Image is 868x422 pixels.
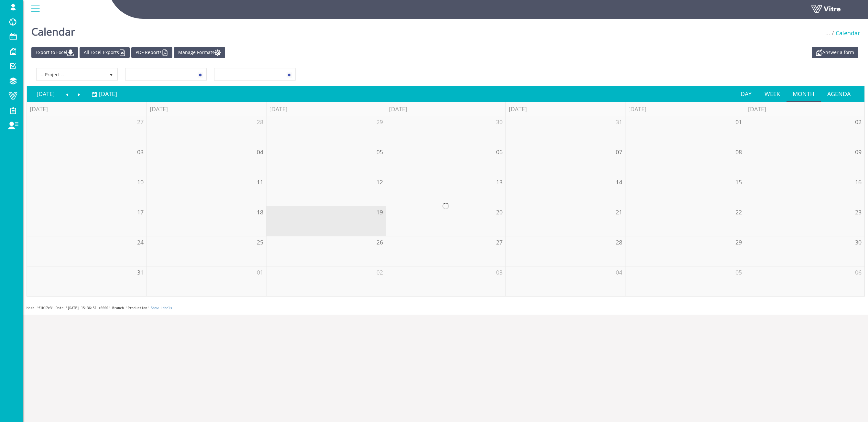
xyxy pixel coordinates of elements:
img: cal_settings.png [214,49,221,56]
span: select [283,69,295,80]
th: [DATE] [146,102,266,116]
h1: Calendar [31,16,75,44]
span: select [194,69,206,80]
span: select [105,69,117,80]
img: cal_download.png [67,49,74,56]
a: Export to Excel [31,47,78,58]
a: Show Labels [151,306,172,310]
li: Calendar [830,29,860,38]
span: -- Project -- [37,69,105,80]
a: Manage Formats [174,47,225,58]
span: ... [825,29,830,37]
a: Next [73,86,85,101]
a: [DATE] [30,86,61,101]
span: [DATE] [99,90,117,98]
a: All Excel Exports [80,47,130,58]
th: [DATE] [386,102,505,116]
a: Month [787,86,821,101]
th: [DATE] [27,102,146,116]
th: [DATE] [745,102,864,116]
th: [DATE] [625,102,745,116]
a: [DATE] [92,86,117,101]
span: Hash 'f1b17e3' Date '[DATE] 15:36:51 +0000' Branch 'Production' [27,306,149,310]
img: appointment_white2.png [816,49,822,56]
a: PDF Reports [131,47,172,58]
img: cal_pdf.png [162,49,168,56]
th: [DATE] [505,102,625,116]
a: Previous [61,86,73,101]
a: Answer a form [812,47,858,58]
a: Agenda [821,86,857,101]
th: [DATE] [266,102,386,116]
img: cal_excel.png [119,49,125,56]
a: Day [734,86,758,101]
a: Week [758,86,787,101]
